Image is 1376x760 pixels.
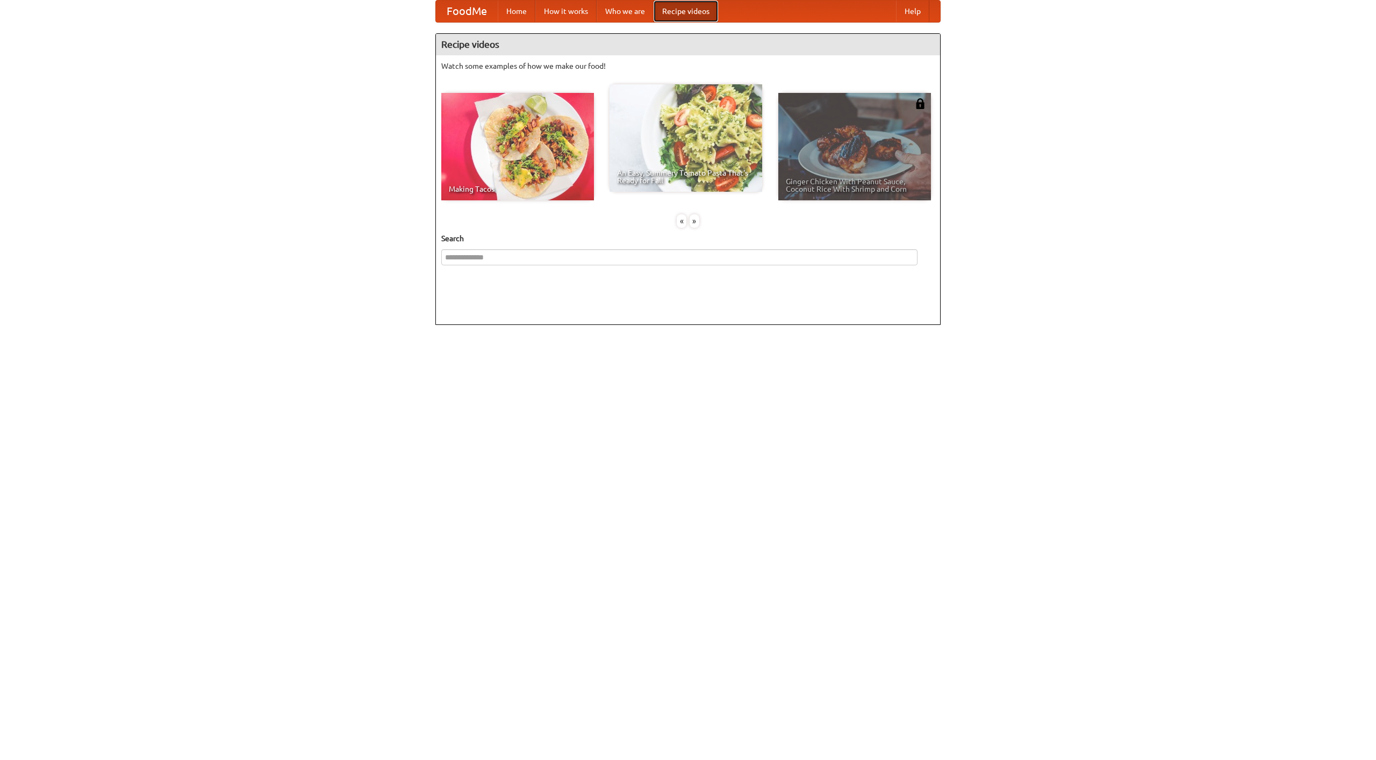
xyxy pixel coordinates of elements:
a: Help [896,1,929,22]
img: 483408.png [915,98,926,109]
a: An Easy, Summery Tomato Pasta That's Ready for Fall [610,84,762,192]
span: An Easy, Summery Tomato Pasta That's Ready for Fall [617,169,755,184]
a: Who we are [597,1,654,22]
a: FoodMe [436,1,498,22]
div: » [690,214,699,228]
a: Making Tacos [441,93,594,200]
a: How it works [535,1,597,22]
h4: Recipe videos [436,34,940,55]
a: Recipe videos [654,1,718,22]
h5: Search [441,233,935,244]
span: Making Tacos [449,185,586,193]
p: Watch some examples of how we make our food! [441,61,935,71]
div: « [677,214,686,228]
a: Home [498,1,535,22]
